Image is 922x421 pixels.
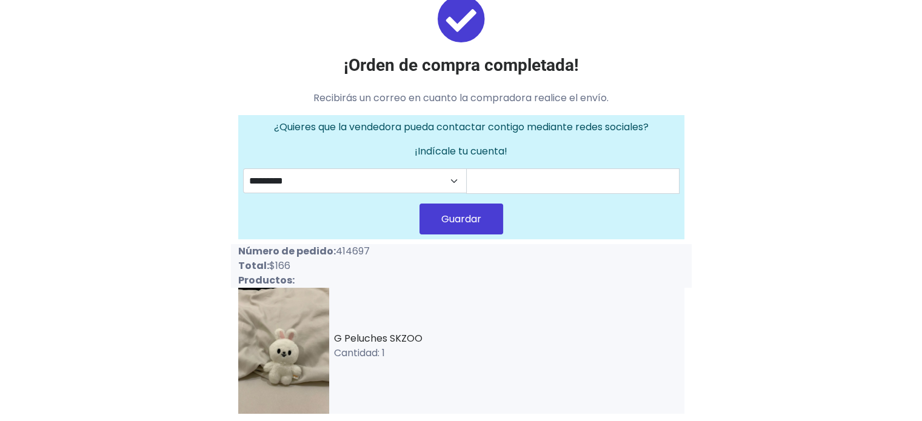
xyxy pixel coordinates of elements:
[419,204,503,234] button: Guardar
[238,288,329,414] img: small_1751637773111.jpeg
[238,244,454,259] p: 414697
[238,244,336,258] strong: Número de pedido:
[238,259,269,273] strong: Total:
[238,55,684,76] h3: ¡Orden de compra completada!
[238,273,295,287] strong: Productos:
[334,346,684,360] p: Cantidad: 1
[243,120,680,134] p: ¿Quieres que la vendedora pueda contactar contigo mediante redes sociales?
[238,91,684,105] p: Recibirás un correo en cuanto la compradora realice el envío.
[238,259,454,273] p: $166
[334,331,423,345] a: G Peluches SKZOO
[243,144,680,159] p: ¡Indícale tu cuenta!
